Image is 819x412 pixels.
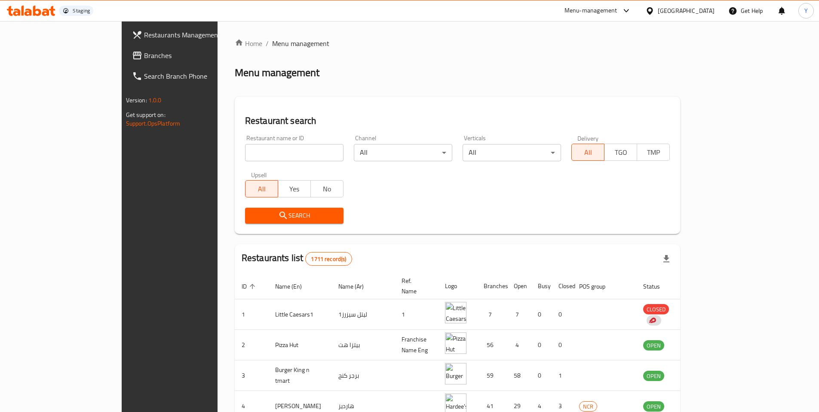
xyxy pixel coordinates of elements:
button: TGO [604,144,637,161]
a: Restaurants Management [125,25,258,45]
input: Search for restaurant name or ID.. [245,144,344,161]
td: ليتل سيزرز1 [331,299,395,330]
div: All [463,144,561,161]
label: Delivery [577,135,599,141]
span: 1.0.0 [148,95,162,106]
h2: Menu management [235,66,319,80]
div: Staging [73,7,90,14]
span: POS group [579,281,617,292]
td: 58 [507,360,531,391]
div: OPEN [643,401,664,412]
button: TMP [637,144,670,161]
button: All [571,144,604,161]
th: Busy [531,273,552,299]
td: برجر كنج [331,360,395,391]
td: 0 [552,299,572,330]
span: Restaurants Management [144,30,252,40]
span: NCR [580,402,597,412]
span: Ref. Name [402,276,428,296]
td: Burger King n tmart [268,360,331,391]
span: Yes [282,183,307,195]
span: All [249,183,275,195]
td: 59 [477,360,507,391]
th: Closed [552,273,572,299]
span: OPEN [643,371,664,381]
div: Export file [656,249,677,269]
td: 0 [531,360,552,391]
td: Pizza Hut [268,330,331,360]
h2: Restaurants list [242,252,352,266]
span: CLOSED [643,304,669,314]
label: Upsell [251,172,267,178]
span: Search Branch Phone [144,71,252,81]
td: 0 [531,299,552,330]
span: Get support on: [126,109,166,120]
th: Branches [477,273,507,299]
div: All [354,144,452,161]
span: Name (En) [275,281,313,292]
td: بيتزا هت [331,330,395,360]
td: Little Caesars1 [268,299,331,330]
span: All [575,146,601,159]
button: Yes [278,180,311,197]
span: Search [252,210,337,221]
td: Franchise Name Eng [395,330,438,360]
button: Search [245,208,344,224]
button: No [310,180,344,197]
div: Total records count [305,252,352,266]
span: TGO [608,146,634,159]
td: 1 [395,299,438,330]
td: 0 [552,330,572,360]
td: 4 [507,330,531,360]
div: Indicates that the vendor menu management has been moved to DH Catalog service [647,315,661,326]
img: Burger King n tmart [445,363,466,384]
span: OPEN [643,341,664,351]
span: No [314,183,340,195]
a: Search Branch Phone [125,66,258,86]
h2: Restaurant search [245,114,670,127]
span: Branches [144,50,252,61]
img: delivery hero logo [648,317,656,324]
span: Y [804,6,808,15]
li: / [266,38,269,49]
span: TMP [641,146,666,159]
span: 1711 record(s) [306,255,351,263]
a: Branches [125,45,258,66]
td: 0 [531,330,552,360]
span: Menu management [272,38,329,49]
td: 1 [552,360,572,391]
div: [GEOGRAPHIC_DATA] [658,6,715,15]
span: Version: [126,95,147,106]
button: All [245,180,278,197]
td: 7 [477,299,507,330]
img: Pizza Hut [445,332,466,354]
div: Menu-management [564,6,617,16]
th: Open [507,273,531,299]
span: OPEN [643,402,664,412]
img: Little Caesars1 [445,302,466,323]
th: Logo [438,273,477,299]
span: ID [242,281,258,292]
span: Name (Ar) [338,281,375,292]
span: Status [643,281,671,292]
td: 56 [477,330,507,360]
td: 7 [507,299,531,330]
nav: breadcrumb [235,38,681,49]
a: Support.OpsPlatform [126,118,181,129]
